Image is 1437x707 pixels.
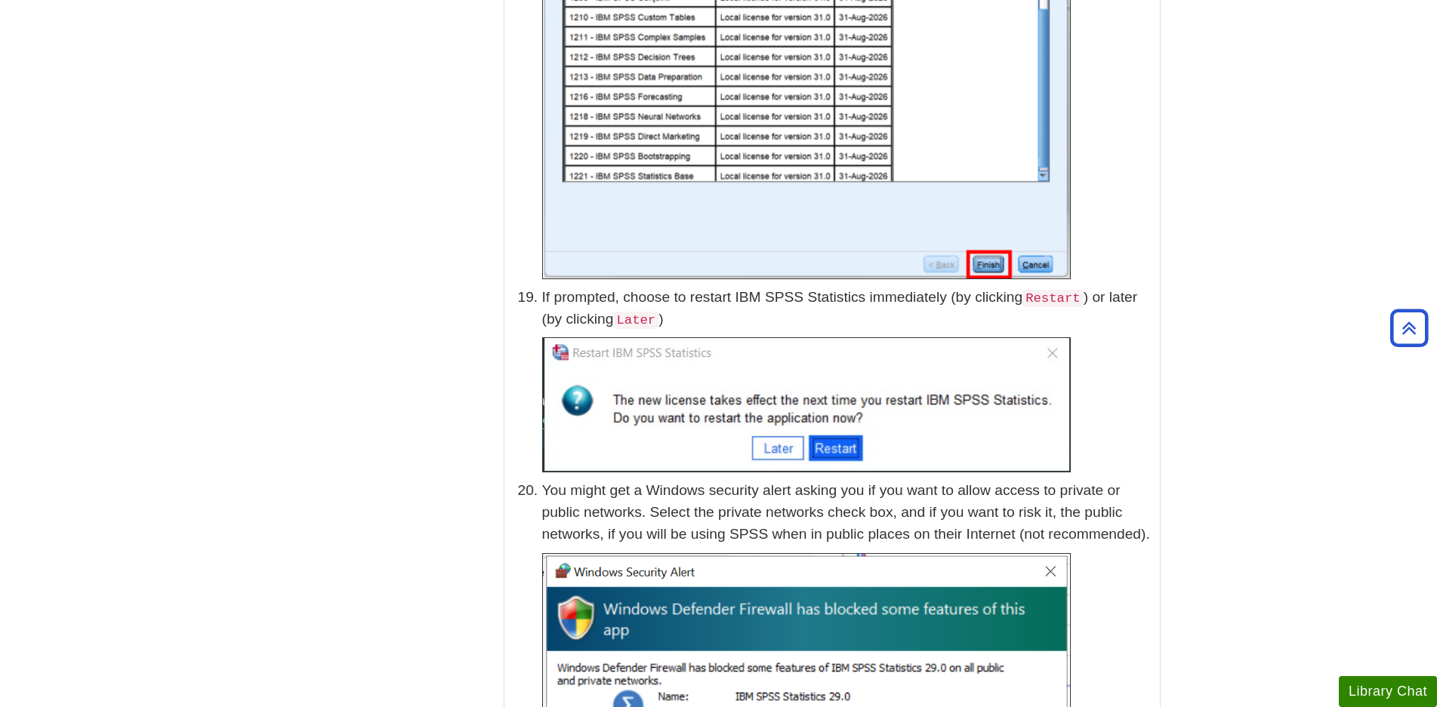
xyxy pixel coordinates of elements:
code: Restart [1022,290,1084,307]
code: Later [613,312,658,329]
p: If prompted, choose to restart IBM SPSS Statistics immediately (by clicking ) or later (by clicki... [542,287,1152,330]
a: Back to Top [1385,318,1433,338]
img: 'Restart IBM SPSS Statistics' window; 'Restart' is highlighted. [542,337,1071,472]
p: You might get a Windows security alert asking you if you want to allow access to private or publi... [542,480,1152,545]
button: Library Chat [1339,676,1437,707]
